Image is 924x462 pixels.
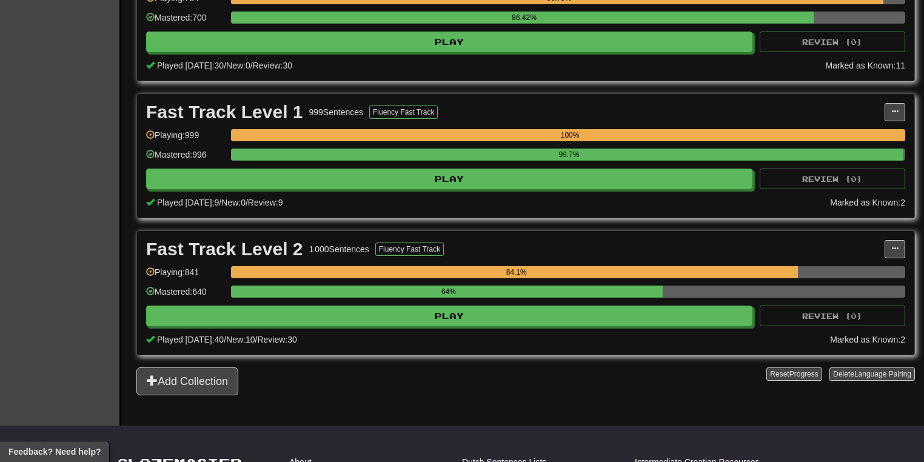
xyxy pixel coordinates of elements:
[157,335,224,344] span: Played [DATE]: 40
[235,12,814,24] div: 86.42%
[309,106,364,118] div: 999 Sentences
[157,61,224,70] span: Played [DATE]: 30
[766,367,822,381] button: ResetProgress
[760,32,905,52] button: Review (0)
[157,198,219,207] span: Played [DATE]: 9
[226,61,250,70] span: New: 0
[146,286,225,306] div: Mastered: 640
[375,243,444,256] button: Fluency Fast Track
[8,446,101,458] span: Open feedback widget
[146,266,225,286] div: Playing: 841
[146,149,225,169] div: Mastered: 996
[789,370,819,378] span: Progress
[854,370,911,378] span: Language Pairing
[255,335,258,344] span: /
[235,149,903,161] div: 99.7%
[235,286,662,298] div: 64%
[224,335,226,344] span: /
[248,198,283,207] span: Review: 9
[224,61,226,70] span: /
[760,169,905,189] button: Review (0)
[146,32,752,52] button: Play
[830,196,905,209] div: Marked as Known: 2
[221,198,246,207] span: New: 0
[829,367,915,381] button: DeleteLanguage Pairing
[257,335,296,344] span: Review: 30
[226,335,255,344] span: New: 10
[235,129,905,141] div: 100%
[146,12,225,32] div: Mastered: 700
[146,129,225,149] div: Playing: 999
[146,240,303,258] div: Fast Track Level 2
[146,306,752,326] button: Play
[760,306,905,326] button: Review (0)
[309,243,369,255] div: 1 000 Sentences
[146,169,752,189] button: Play
[830,333,905,346] div: Marked as Known: 2
[219,198,221,207] span: /
[235,266,798,278] div: 84.1%
[253,61,292,70] span: Review: 30
[250,61,253,70] span: /
[369,105,438,119] button: Fluency Fast Track
[246,198,248,207] span: /
[146,103,303,121] div: Fast Track Level 1
[136,367,238,395] button: Add Collection
[825,59,905,72] div: Marked as Known: 11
